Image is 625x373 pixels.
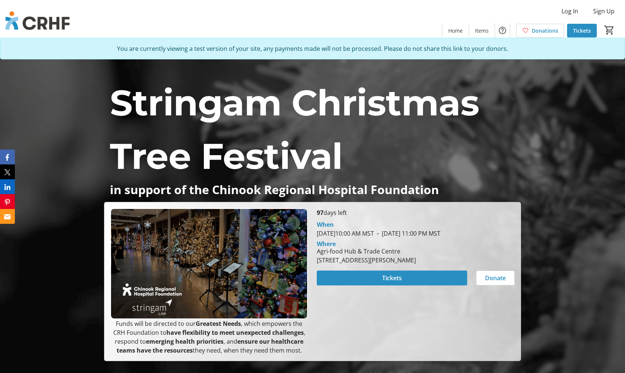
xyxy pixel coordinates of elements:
img: Campaign CTA Media Photo [110,208,308,319]
span: Tickets [573,27,591,35]
div: [STREET_ADDRESS][PERSON_NAME] [317,256,416,265]
span: Items [475,27,489,35]
button: Log In [556,5,584,17]
span: Stringam Christmas Tree Festival [110,81,479,178]
img: Chinook Regional Hospital Foundation's Logo [4,3,71,40]
span: Donations [532,27,558,35]
a: Items [469,24,495,37]
a: Tickets [567,24,597,37]
span: Home [448,27,463,35]
p: in support of the Chinook Regional Hospital Foundation [110,183,515,196]
span: Donate [485,274,506,282]
button: Help [495,23,510,38]
span: Sign Up [593,7,615,16]
div: Where [317,241,336,247]
a: Donations [516,24,564,37]
button: Donate [476,271,515,285]
div: When [317,220,334,229]
span: [DATE] 10:00 AM MST [317,229,374,238]
div: Agri-food Hub & Trade Centre [317,247,416,256]
span: - [374,229,382,238]
p: days left [317,208,514,217]
span: Tickets [382,274,402,282]
span: [DATE] 11:00 PM MST [374,229,440,238]
span: Log In [561,7,578,16]
span: 97 [317,209,323,217]
strong: have flexibility to meet unexpected challenges [166,328,304,337]
strong: Greatest Needs [196,320,241,328]
button: Tickets [317,271,467,285]
p: Funds will be directed to our , which empowers the CRH Foundation to , respond to , and they need... [110,319,308,355]
button: Sign Up [587,5,621,17]
strong: emerging health priorities [146,337,224,346]
button: Cart [603,23,616,37]
a: Home [442,24,469,37]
